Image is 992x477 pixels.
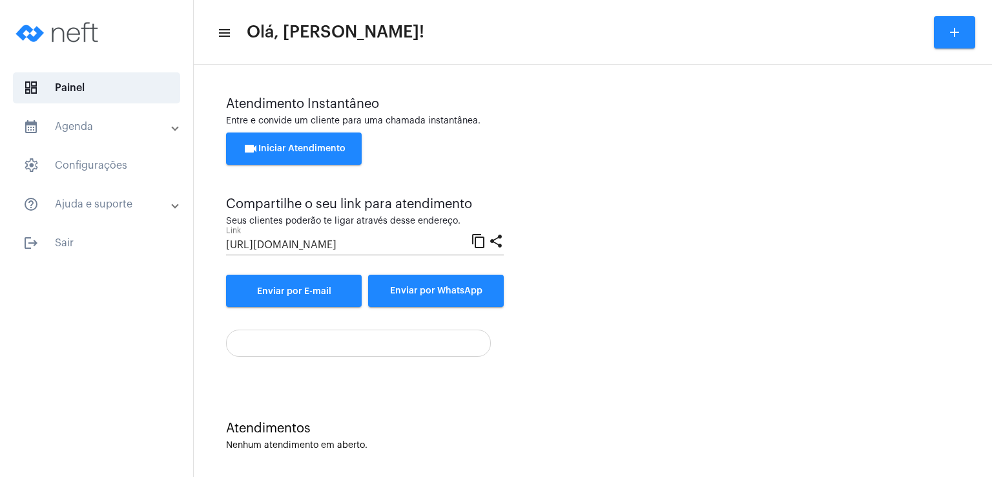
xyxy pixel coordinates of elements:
mat-panel-title: Ajuda e suporte [23,196,172,212]
img: logo-neft-novo-2.png [10,6,107,58]
mat-panel-title: Agenda [23,119,172,134]
span: Painel [13,72,180,103]
span: sidenav icon [23,80,39,96]
span: Iniciar Atendimento [243,144,346,153]
span: Enviar por WhatsApp [390,286,482,295]
mat-expansion-panel-header: sidenav iconAgenda [8,111,193,142]
mat-icon: sidenav icon [23,119,39,134]
div: Entre e convide um cliente para uma chamada instantânea. [226,116,960,126]
button: Iniciar Atendimento [226,132,362,165]
div: Seus clientes poderão te ligar através desse endereço. [226,217,504,226]
div: Atendimento Instantâneo [226,97,960,111]
a: Enviar por E-mail [226,275,362,307]
mat-icon: share [488,233,504,248]
mat-icon: content_copy [471,233,486,248]
div: Compartilhe o seu link para atendimento [226,197,504,211]
mat-expansion-panel-header: sidenav iconAjuda e suporte [8,189,193,220]
span: Olá, [PERSON_NAME]! [247,22,424,43]
span: Sair [13,228,180,259]
mat-icon: videocam [243,141,258,156]
mat-icon: add [947,25,962,40]
mat-icon: sidenav icon [217,25,230,41]
span: Enviar por E-mail [257,287,331,296]
span: Configurações [13,150,180,181]
div: Nenhum atendimento em aberto. [226,441,960,450]
div: Atendimentos [226,421,960,436]
mat-icon: sidenav icon [23,196,39,212]
button: Enviar por WhatsApp [368,275,504,307]
mat-icon: sidenav icon [23,235,39,251]
span: sidenav icon [23,158,39,173]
